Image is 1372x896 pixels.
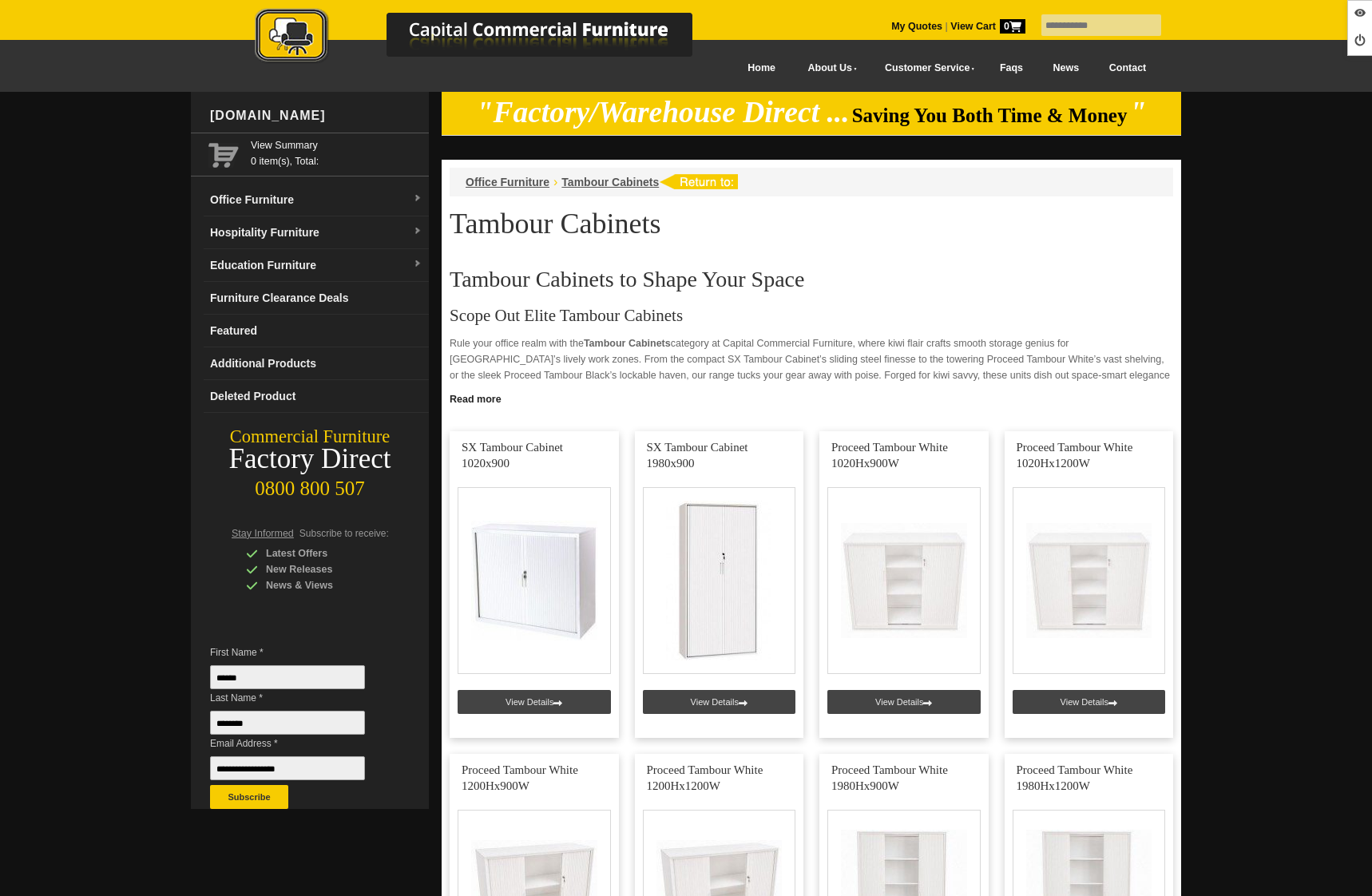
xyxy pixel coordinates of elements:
img: dropdown [413,194,422,204]
a: Customer Service [867,50,985,86]
div: Commercial Furniture [191,426,429,448]
input: Email Address * [210,756,365,780]
em: "Factory/Warehouse Direct ... [477,96,850,129]
a: Office Furnituredropdown [204,184,429,216]
div: 0800 800 507 [191,470,429,500]
em: " [1130,96,1147,129]
button: Subscribe [210,785,288,809]
input: First Name * [210,665,365,689]
p: Rule your office realm with the category at Capital Commercial Furniture, where kiwi flair crafts... [450,335,1173,399]
h1: Tambour Cabinets [450,208,1173,239]
input: Last Name * [210,711,365,735]
span: Subscribe to receive: [299,528,389,539]
a: Hospitality Furnituredropdown [204,216,429,249]
a: Contact [1094,50,1161,86]
a: Tambour Cabinets [561,176,659,188]
a: My Quotes [891,21,942,32]
span: Email Address * [210,735,389,751]
strong: Tambour Cabinets [584,338,671,349]
a: View Cart0 [948,21,1025,32]
img: dropdown [413,227,422,236]
a: News [1038,50,1094,86]
span: Last Name * [210,690,389,706]
strong: View Cart [950,21,1025,32]
h3: Scope Out Elite Tambour Cabinets [450,307,1173,323]
a: View Summary [251,137,422,153]
div: New Releases [246,561,398,577]
span: Saving You Both Time & Money [852,105,1128,126]
a: Click to read more [442,387,1181,407]
span: 0 [1000,19,1025,34]
div: [DOMAIN_NAME] [204,92,429,140]
div: News & Views [246,577,398,593]
a: Education Furnituredropdown [204,249,429,282]
img: return to [659,174,738,189]
a: Capital Commercial Furniture Logo [211,8,770,71]
a: Faqs [985,50,1038,86]
a: Additional Products [204,347,429,380]
a: About Us [791,50,867,86]
img: dropdown [413,260,422,269]
a: Furniture Clearance Deals [204,282,429,315]
div: Latest Offers [246,545,398,561]
span: Stay Informed [232,528,294,539]
span: 0 item(s), Total: [251,137,422,167]
h2: Tambour Cabinets to Shape Your Space [450,268,1173,291]
a: Office Furniture [466,176,549,188]
a: Featured [204,315,429,347]
img: Capital Commercial Furniture Logo [211,8,770,66]
li: › [553,174,557,190]
div: Factory Direct [191,448,429,470]
span: First Name * [210,644,389,660]
a: Deleted Product [204,380,429,413]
